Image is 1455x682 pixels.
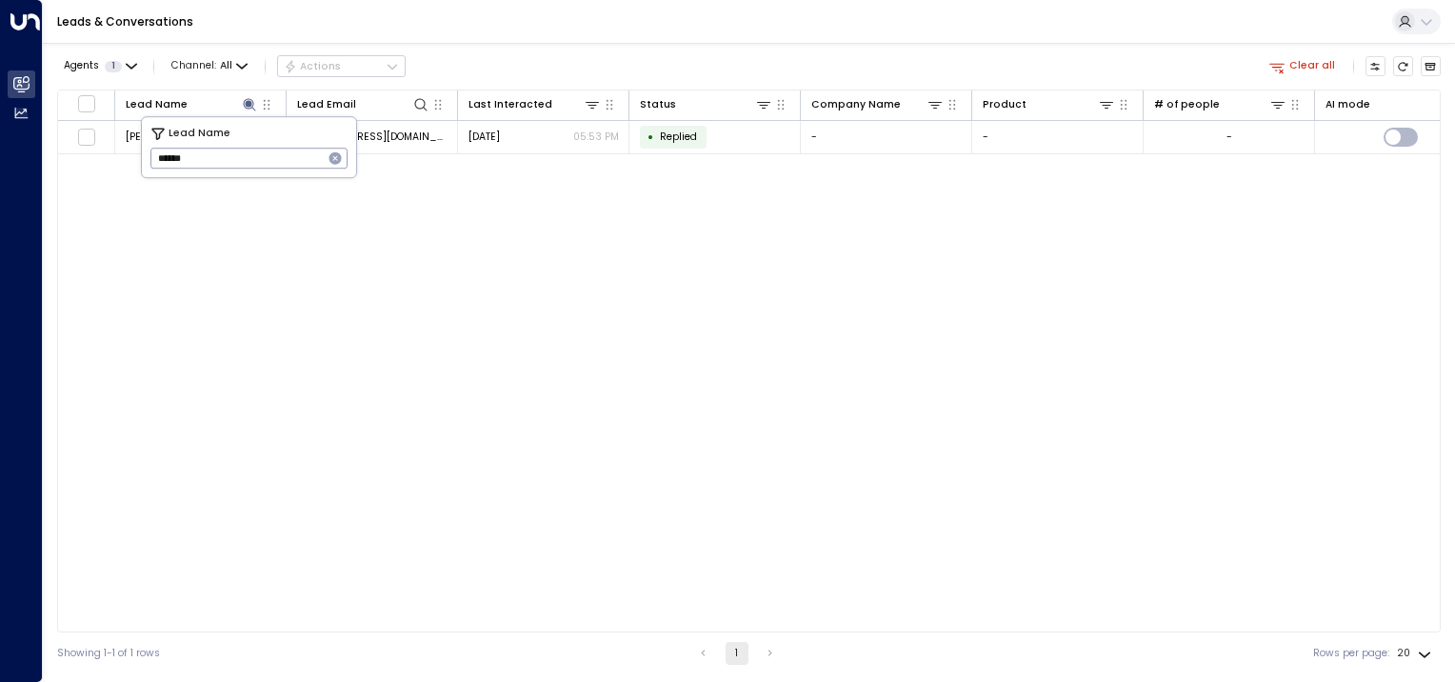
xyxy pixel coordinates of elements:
div: Last Interacted [468,95,602,113]
button: Archived Leads [1421,56,1442,77]
nav: pagination navigation [691,642,783,665]
span: valkyriesblade99@gmail.com [297,130,448,144]
div: Lead Email [297,96,356,113]
span: Marina Ma [126,130,209,144]
div: Lead Name [126,96,188,113]
button: Customize [1365,56,1386,77]
span: Lead Name [169,126,230,142]
button: Channel:All [166,56,253,76]
button: Clear all [1264,56,1342,76]
span: Yesterday [468,130,500,144]
div: Button group with a nested menu [277,55,406,78]
div: Company Name [811,96,901,113]
a: Leads & Conversations [57,13,193,30]
div: Actions [284,60,342,73]
span: Toggle select all [77,94,95,112]
label: Rows per page: [1313,646,1389,661]
span: Refresh [1393,56,1414,77]
div: - [1226,130,1232,144]
div: Lead Name [126,95,259,113]
div: Lead Email [297,95,430,113]
span: Toggle select row [77,128,95,146]
div: • [648,125,654,150]
span: Channel: [166,56,253,76]
span: Replied [660,130,697,144]
div: Last Interacted [468,96,552,113]
div: # of people [1154,96,1220,113]
td: - [972,121,1144,154]
div: AI mode [1325,96,1370,113]
p: 05:53 PM [573,130,619,144]
span: Agents [64,61,99,71]
div: Status [640,95,773,113]
button: page 1 [726,642,748,665]
div: Status [640,96,676,113]
button: Actions [277,55,406,78]
div: Company Name [811,95,945,113]
div: Product [983,96,1026,113]
span: All [220,60,232,71]
td: - [801,121,972,154]
div: Product [983,95,1116,113]
button: Agents1 [57,56,142,76]
span: 1 [105,61,122,72]
div: 20 [1397,642,1435,665]
div: Showing 1-1 of 1 rows [57,646,160,661]
div: # of people [1154,95,1287,113]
